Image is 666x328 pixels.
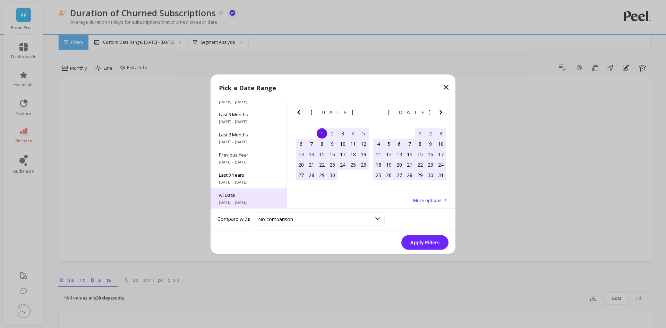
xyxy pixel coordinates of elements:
[413,197,442,203] span: More options
[327,170,338,180] div: Choose Wednesday, April 30th, 2025
[348,138,358,149] div: Choose Friday, April 11th, 2025
[327,138,338,149] div: Choose Wednesday, April 9th, 2025
[436,138,446,149] div: Choose Saturday, May 10th, 2025
[394,149,404,159] div: Choose Tuesday, May 13th, 2025
[358,138,369,149] div: Choose Saturday, April 12th, 2025
[384,149,394,159] div: Choose Monday, May 12th, 2025
[384,159,394,170] div: Choose Monday, May 19th, 2025
[358,149,369,159] div: Choose Saturday, April 19th, 2025
[425,170,436,180] div: Choose Friday, May 30th, 2025
[394,159,404,170] div: Choose Tuesday, May 20th, 2025
[317,159,327,170] div: Choose Tuesday, April 22nd, 2025
[425,149,436,159] div: Choose Friday, May 16th, 2025
[317,170,327,180] div: Choose Tuesday, April 29th, 2025
[338,128,348,138] div: Choose Thursday, April 3rd, 2025
[219,111,278,117] span: Last 3 Months
[415,159,425,170] div: Choose Thursday, May 22nd, 2025
[296,159,306,170] div: Choose Sunday, April 20th, 2025
[348,149,358,159] div: Choose Friday, April 18th, 2025
[217,216,250,222] label: Compare with:
[373,138,384,149] div: Choose Sunday, May 4th, 2025
[317,128,327,138] div: Choose Tuesday, April 1st, 2025
[306,159,317,170] div: Choose Monday, April 21st, 2025
[296,138,306,149] div: Choose Sunday, April 6th, 2025
[373,128,446,180] div: month 2025-05
[394,170,404,180] div: Choose Tuesday, May 27th, 2025
[306,149,317,159] div: Choose Monday, April 14th, 2025
[436,170,446,180] div: Choose Saturday, May 31st, 2025
[358,128,369,138] div: Choose Saturday, April 5th, 2025
[415,170,425,180] div: Choose Thursday, May 29th, 2025
[311,109,354,115] span: [DATE]
[219,99,278,104] span: [DATE] - [DATE]
[404,138,415,149] div: Choose Wednesday, May 7th, 2025
[219,159,278,165] span: [DATE] - [DATE]
[219,131,278,137] span: Last 6 Months
[425,128,436,138] div: Choose Friday, May 2nd, 2025
[327,159,338,170] div: Choose Wednesday, April 23rd, 2025
[404,170,415,180] div: Choose Wednesday, May 28th, 2025
[373,149,384,159] div: Choose Sunday, May 11th, 2025
[219,83,276,92] p: Pick a Date Range
[384,170,394,180] div: Choose Monday, May 26th, 2025
[219,171,278,178] span: Last 3 Years
[404,159,415,170] div: Choose Wednesday, May 21st, 2025
[338,149,348,159] div: Choose Thursday, April 17th, 2025
[296,128,369,180] div: month 2025-04
[258,216,293,222] span: No comparison
[219,151,278,158] span: Previous Year
[415,149,425,159] div: Choose Thursday, May 15th, 2025
[373,159,384,170] div: Choose Sunday, May 18th, 2025
[437,108,448,119] button: Next Month
[296,170,306,180] div: Choose Sunday, April 27th, 2025
[219,179,278,185] span: [DATE] - [DATE]
[425,159,436,170] div: Choose Friday, May 23rd, 2025
[327,149,338,159] div: Choose Wednesday, April 16th, 2025
[338,138,348,149] div: Choose Thursday, April 10th, 2025
[317,149,327,159] div: Choose Tuesday, April 15th, 2025
[306,170,317,180] div: Choose Monday, April 28th, 2025
[436,159,446,170] div: Choose Saturday, May 24th, 2025
[372,108,383,119] button: Previous Month
[358,159,369,170] div: Choose Saturday, April 26th, 2025
[219,139,278,144] span: [DATE] - [DATE]
[373,170,384,180] div: Choose Sunday, May 25th, 2025
[401,235,449,250] button: Apply Filters
[348,159,358,170] div: Choose Friday, April 25th, 2025
[348,128,358,138] div: Choose Friday, April 4th, 2025
[327,128,338,138] div: Choose Wednesday, April 2nd, 2025
[384,138,394,149] div: Choose Monday, May 5th, 2025
[338,159,348,170] div: Choose Thursday, April 24th, 2025
[436,149,446,159] div: Choose Saturday, May 17th, 2025
[394,138,404,149] div: Choose Tuesday, May 6th, 2025
[415,128,425,138] div: Choose Thursday, May 1st, 2025
[404,149,415,159] div: Choose Wednesday, May 14th, 2025
[388,109,432,115] span: [DATE]
[436,128,446,138] div: Choose Saturday, May 3rd, 2025
[306,138,317,149] div: Choose Monday, April 7th, 2025
[219,192,278,198] span: All Data
[296,149,306,159] div: Choose Sunday, April 13th, 2025
[359,108,370,119] button: Next Month
[425,138,436,149] div: Choose Friday, May 9th, 2025
[415,138,425,149] div: Choose Thursday, May 8th, 2025
[219,199,278,205] span: [DATE] - [DATE]
[317,138,327,149] div: Choose Tuesday, April 8th, 2025
[219,119,278,124] span: [DATE] - [DATE]
[294,108,306,119] button: Previous Month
